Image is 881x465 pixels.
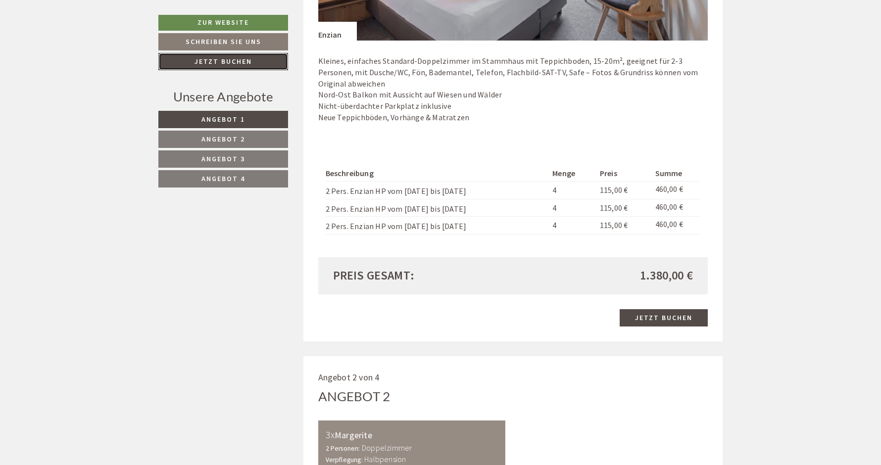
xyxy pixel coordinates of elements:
[326,199,549,217] td: 2 Pers. Enzian HP vom [DATE] bis [DATE]
[326,444,360,453] small: 2 Personen:
[326,428,335,441] b: 3x
[158,53,288,70] a: Jetzt buchen
[651,199,701,217] td: 460,00 €
[548,166,595,181] th: Menge
[158,15,288,31] a: Zur Website
[596,166,651,181] th: Preis
[15,29,157,37] div: [GEOGRAPHIC_DATA]
[600,220,628,230] span: 115,00 €
[326,456,363,464] small: Verpflegung:
[201,115,245,124] span: Angebot 1
[548,181,595,199] td: 4
[362,443,412,453] b: Doppelzimmer
[15,48,157,55] small: 10:27
[158,88,288,106] div: Unsere Angebote
[158,33,288,50] a: Schreiben Sie uns
[326,181,549,199] td: 2 Pers. Enzian HP vom [DATE] bis [DATE]
[318,55,708,123] p: Kleines, einfaches Standard-Doppelzimmer im Stammhaus mit Teppichboden, 15-20m², geeignet für 2-3...
[640,267,693,284] span: 1.380,00 €
[8,27,162,57] div: Guten Tag, wie können wir Ihnen helfen?
[318,372,380,383] span: Angebot 2 von 4
[169,8,222,25] div: Mittwoch
[620,309,708,326] a: Jetzt buchen
[318,387,391,406] div: Angebot 2
[600,203,628,213] span: 115,00 €
[326,267,513,284] div: Preis gesamt:
[326,428,498,442] div: Margerite
[318,22,357,41] div: Enzian
[201,154,245,163] span: Angebot 3
[548,217,595,234] td: 4
[600,185,628,195] span: 115,00 €
[201,174,245,183] span: Angebot 4
[651,166,701,181] th: Summe
[651,217,701,234] td: 460,00 €
[201,135,245,143] span: Angebot 2
[326,217,549,234] td: 2 Pers. Enzian HP vom [DATE] bis [DATE]
[364,454,406,464] b: Halbpension
[548,199,595,217] td: 4
[331,261,390,278] button: Senden
[651,181,701,199] td: 460,00 €
[326,166,549,181] th: Beschreibung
